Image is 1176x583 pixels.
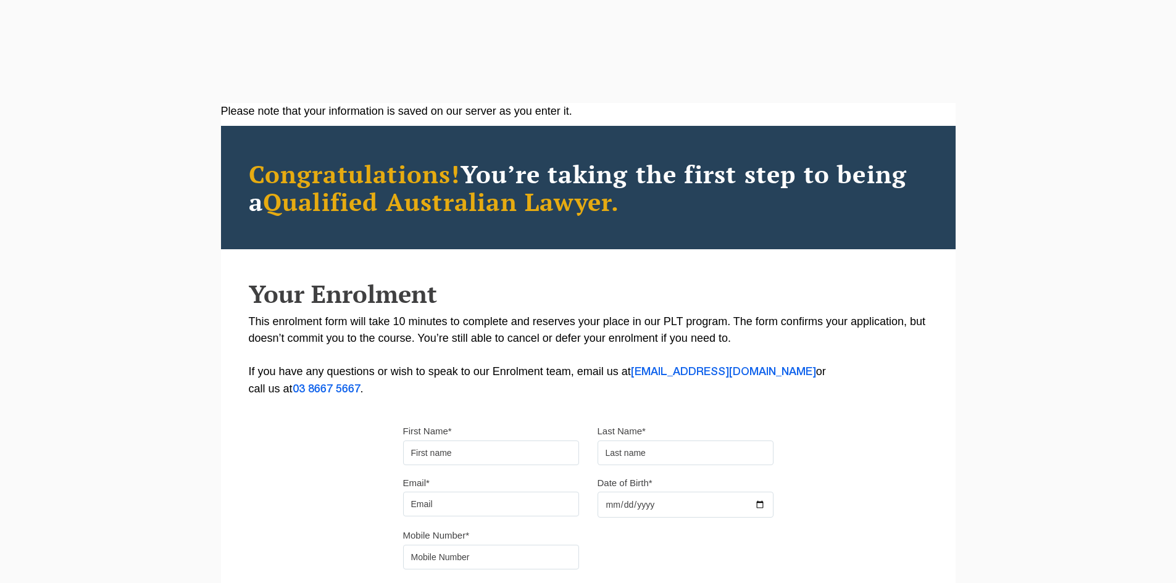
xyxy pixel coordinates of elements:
label: Email* [403,477,430,489]
input: Email [403,492,579,516]
h2: You’re taking the first step to being a [249,160,928,215]
label: First Name* [403,425,452,437]
input: Mobile Number [403,545,579,569]
p: This enrolment form will take 10 minutes to complete and reserves your place in our PLT program. ... [249,313,928,398]
div: Please note that your information is saved on our server as you enter it. [221,103,956,120]
input: Last name [598,440,774,465]
h2: Your Enrolment [249,280,928,307]
label: Date of Birth* [598,477,653,489]
span: Qualified Australian Lawyer. [263,185,620,218]
input: First name [403,440,579,465]
label: Last Name* [598,425,646,437]
a: 03 8667 5667 [293,384,361,394]
span: Congratulations! [249,157,461,190]
a: [EMAIL_ADDRESS][DOMAIN_NAME] [631,367,816,377]
label: Mobile Number* [403,529,470,542]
